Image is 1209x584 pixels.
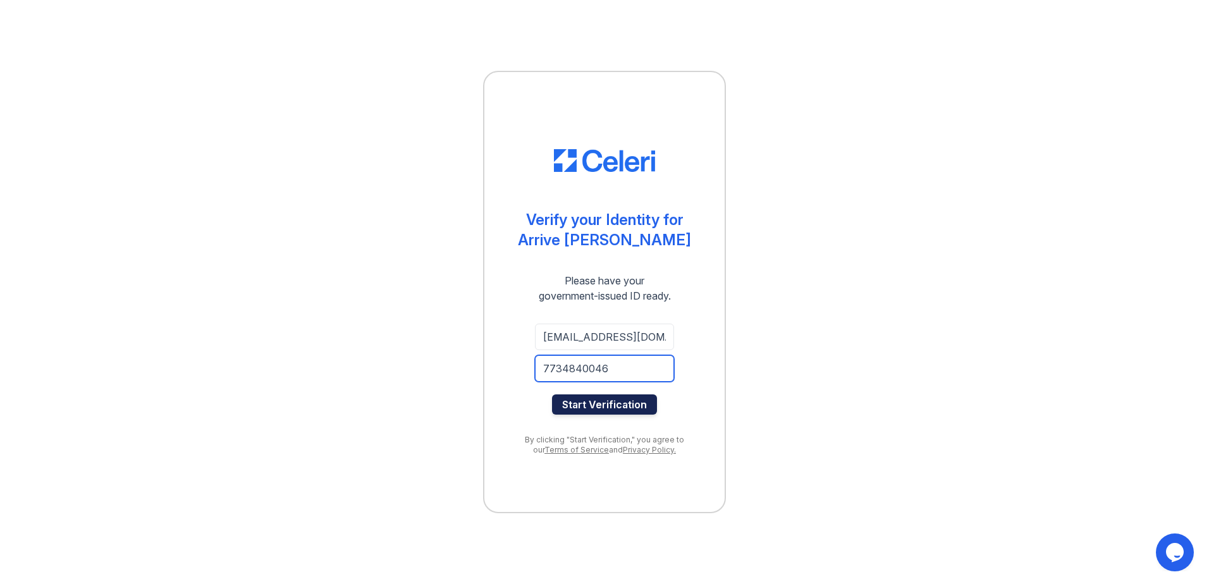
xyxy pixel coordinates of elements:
[535,355,674,382] input: Phone
[554,149,655,172] img: CE_Logo_Blue-a8612792a0a2168367f1c8372b55b34899dd931a85d93a1a3d3e32e68fde9ad4.png
[552,394,657,415] button: Start Verification
[535,324,674,350] input: Email
[544,445,609,454] a: Terms of Service
[516,273,694,303] div: Please have your government-issued ID ready.
[1156,533,1196,571] iframe: chat widget
[518,210,691,250] div: Verify your Identity for Arrive [PERSON_NAME]
[623,445,676,454] a: Privacy Policy.
[510,435,699,455] div: By clicking "Start Verification," you agree to our and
